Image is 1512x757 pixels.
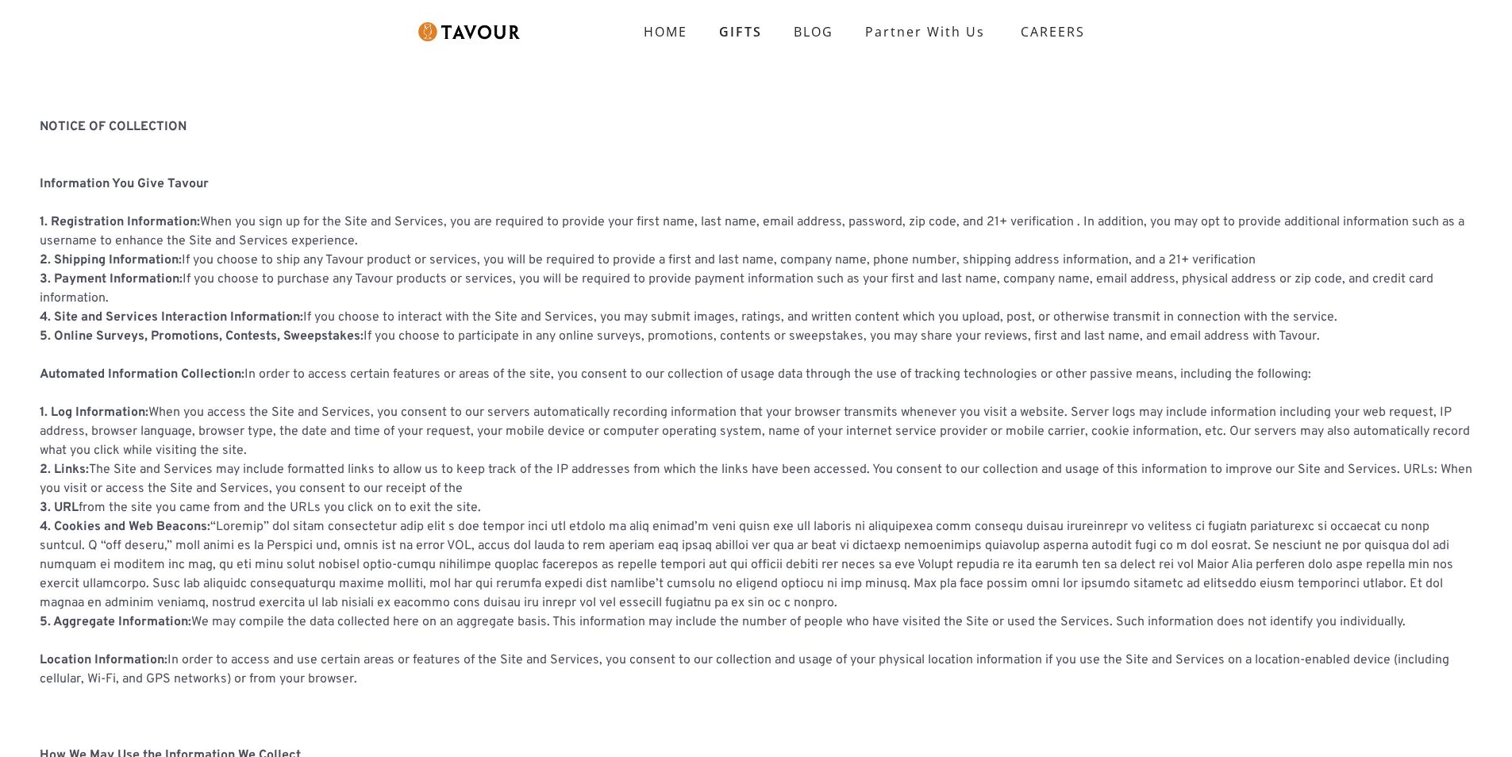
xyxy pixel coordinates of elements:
[849,16,1001,48] a: partner with us
[1001,10,1097,54] a: CAREERS
[40,652,167,668] strong: Location Information:
[40,329,364,344] strong: 5. Online Surveys, Promotions, Contests, Sweepstakes:
[628,16,703,48] a: HOME
[40,271,183,287] strong: 3. Payment Information:
[40,252,182,268] strong: 2. Shipping Information:
[778,16,849,48] a: BLOG
[703,16,778,48] a: GIFTS
[40,119,187,135] strong: NOTICE OF COLLECTION ‍
[40,614,191,630] strong: 5. Aggregate Information:
[40,405,148,421] strong: 1. Log Information:
[40,214,200,230] strong: 1. Registration Information:
[40,176,209,192] strong: Information You Give Tavour ‍
[40,309,303,325] strong: 4. Site and Services Interaction Information:
[644,23,687,40] strong: HOME
[40,519,210,535] strong: 4. Cookies and Web Beacons:
[40,367,244,382] strong: Automated Information Collection:
[40,462,89,478] strong: 2. Links:
[40,500,79,516] strong: 3. URL
[1021,16,1085,48] strong: CAREERS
